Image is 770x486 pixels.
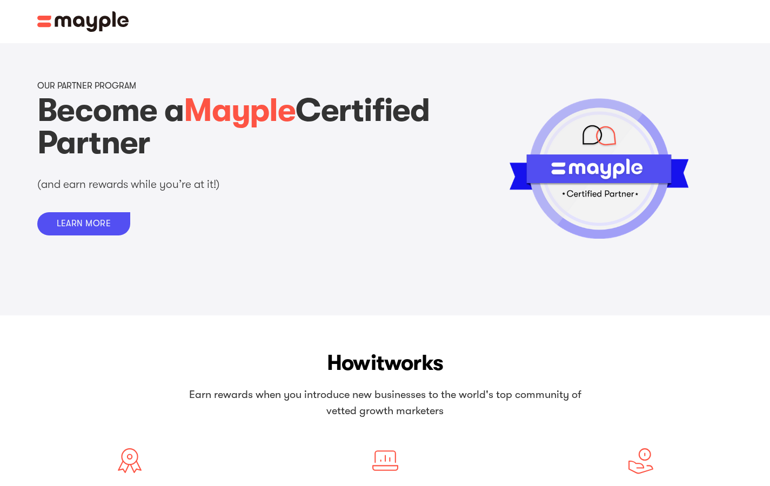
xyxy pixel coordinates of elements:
p: OUR PARTNER PROGRAM [37,81,136,91]
h1: Become a Certified Partner [37,94,439,159]
img: Create your marketing brief. [116,447,143,474]
p: (and earn rewards while you’re at it!) [37,177,318,192]
a: LEARN MORE [37,212,131,235]
img: Mayple logo [37,11,129,32]
h2: How works [16,348,755,378]
p: Earn rewards when you introduce new businesses to the world's top community of vetted growth mark... [183,387,588,419]
img: Find a match [371,447,398,474]
img: Grow your business [627,447,654,474]
span: it [371,350,384,375]
span: Mayple [184,92,296,129]
div: LEARN MORE [57,219,111,229]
